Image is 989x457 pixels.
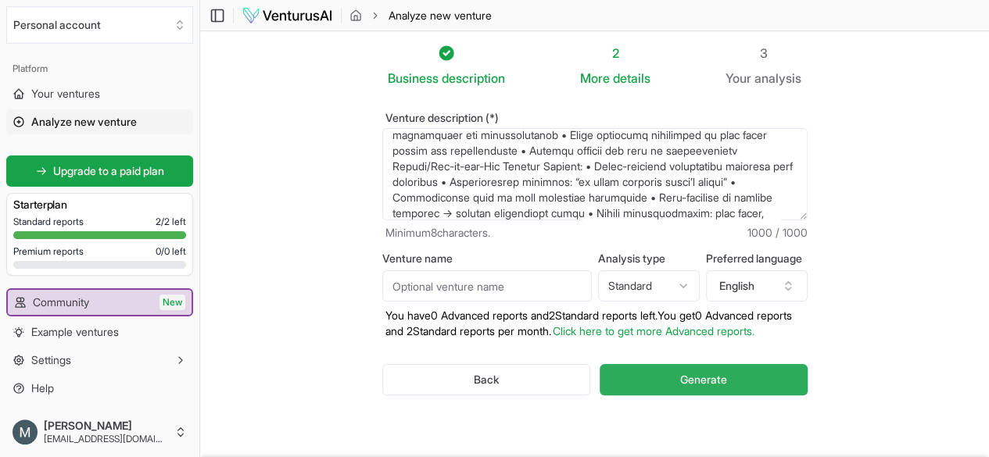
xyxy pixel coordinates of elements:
span: Premium reports [13,245,84,258]
a: Example ventures [6,320,193,345]
a: Upgrade to a paid plan [6,155,193,187]
span: Standard reports [13,216,84,228]
span: description [442,70,505,86]
span: Business [388,69,439,87]
p: You have 0 Advanced reports and 2 Standard reports left. Y ou get 0 Advanced reports and 2 Standa... [382,308,808,339]
button: Settings [6,348,193,373]
div: Platform [6,56,193,81]
span: Help [31,380,54,396]
span: Generate [680,372,727,387]
button: Back [382,364,591,395]
span: New [159,295,185,310]
span: 2 / 2 left [156,216,186,228]
label: Analysis type [598,253,700,264]
span: Settings [31,352,71,368]
span: Analyze new venture [31,114,137,130]
label: Venture name [382,253,592,264]
a: Analyze new venture [6,109,193,134]
div: 2 [580,44,650,62]
button: Select an organization [6,6,193,44]
span: [PERSON_NAME] [44,419,168,433]
span: Your [726,69,751,87]
span: Minimum 8 characters. [385,225,490,241]
span: analysis [754,70,801,86]
span: More [580,69,610,87]
span: Example ventures [31,324,119,340]
span: Analyze new venture [389,8,492,23]
span: details [613,70,650,86]
label: Preferred language [706,253,808,264]
span: 1000 / 1000 [747,225,808,241]
label: Venture description (*) [382,112,808,123]
a: Help [6,376,193,401]
span: [EMAIL_ADDRESS][DOMAIN_NAME] [44,433,168,445]
nav: breadcrumb [349,8,492,23]
span: Upgrade to a paid plan [53,163,164,179]
span: Your ventures [31,86,100,102]
a: Your ventures [6,81,193,106]
span: 0 / 0 left [156,245,186,258]
button: Generate [600,364,807,395]
button: [PERSON_NAME][EMAIL_ADDRESS][DOMAIN_NAME] [6,413,193,451]
input: Optional venture name [382,270,592,302]
a: Click here to get more Advanced reports. [553,324,754,337]
h3: Starter plan [13,197,186,212]
img: ACg8ocJYABQo2h2nCuNDQJAKpDz-ftgYNDlDQTzoLv5wrAIPj1yiqQ=s96-c [13,420,38,445]
img: logo [242,6,333,25]
a: CommunityNew [8,290,192,315]
span: Community [33,295,89,310]
div: 3 [726,44,801,62]
button: English [706,270,808,302]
